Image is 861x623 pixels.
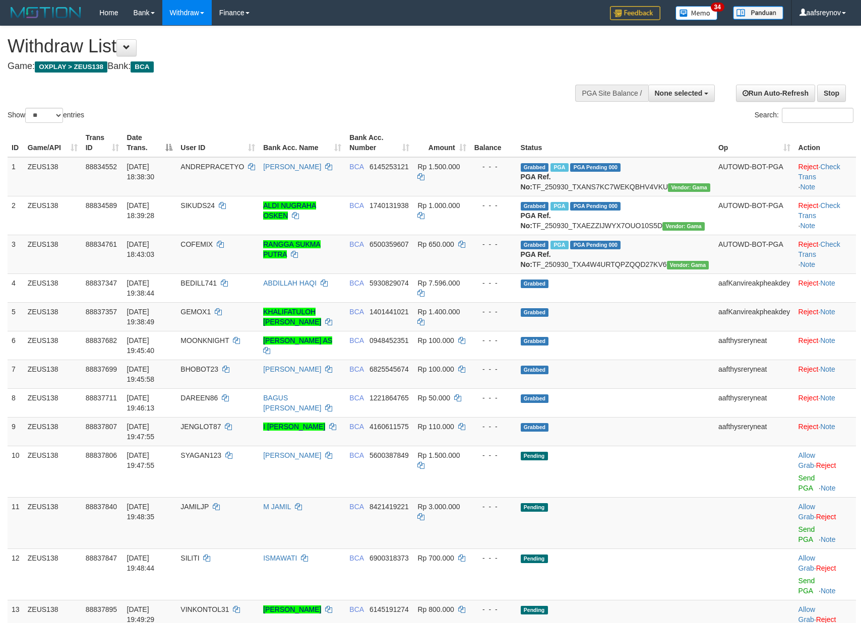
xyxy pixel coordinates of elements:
[801,183,816,191] a: Note
[370,201,409,210] span: Copy 1740131938 to clipboard
[521,337,549,345] span: Grabbed
[521,503,548,512] span: Pending
[263,503,291,511] a: M JAMIL
[798,474,815,492] a: Send PGA
[798,163,819,171] a: Reject
[8,273,24,302] td: 4
[127,451,155,469] span: [DATE] 19:47:55
[8,417,24,446] td: 9
[610,6,660,20] img: Feedback.jpg
[24,417,82,446] td: ZEUS138
[180,336,229,344] span: MOONKNIGHT
[655,89,703,97] span: None selected
[8,108,84,123] label: Show entries
[474,162,513,172] div: - - -
[521,308,549,317] span: Grabbed
[127,279,155,297] span: [DATE] 19:38:44
[798,423,819,431] a: Reject
[349,394,363,402] span: BCA
[733,6,783,20] img: panduan.png
[798,451,816,469] span: ·
[24,157,82,196] td: ZEUS138
[711,3,724,12] span: 34
[131,61,153,73] span: BCA
[86,240,117,248] span: 88834761
[521,280,549,288] span: Grabbed
[417,451,460,459] span: Rp 1.500.000
[263,163,321,171] a: [PERSON_NAME]
[8,196,24,235] td: 2
[714,360,794,388] td: aafthysreryneat
[263,423,325,431] a: I [PERSON_NAME]
[648,85,715,102] button: None selected
[349,279,363,287] span: BCA
[86,336,117,344] span: 88837682
[8,61,564,72] h4: Game: Bank:
[821,484,836,492] a: Note
[349,451,363,459] span: BCA
[370,554,409,562] span: Copy 6900318373 to clipboard
[662,222,705,231] span: Vendor URL: https://trx31.1velocity.biz
[470,128,517,157] th: Balance
[794,331,856,360] td: ·
[370,279,409,287] span: Copy 5930829074 to clipboard
[474,239,513,249] div: - - -
[24,331,82,360] td: ZEUS138
[798,451,815,469] a: Allow Grab
[24,388,82,417] td: ZEUS138
[24,548,82,600] td: ZEUS138
[86,365,117,373] span: 88837699
[370,451,409,459] span: Copy 5600387849 to clipboard
[817,85,846,102] a: Stop
[798,554,816,572] span: ·
[417,503,460,511] span: Rp 3.000.000
[263,451,321,459] a: [PERSON_NAME]
[8,331,24,360] td: 6
[820,423,835,431] a: Note
[8,388,24,417] td: 8
[798,240,840,258] a: Check Trans
[24,235,82,273] td: ZEUS138
[794,497,856,548] td: ·
[755,108,853,123] label: Search:
[86,279,117,287] span: 88837347
[521,423,549,432] span: Grabbed
[714,157,794,196] td: AUTOWD-BOT-PGA
[263,554,297,562] a: ISMAWATI
[8,302,24,331] td: 5
[798,554,815,572] a: Allow Grab
[8,235,24,273] td: 3
[517,196,714,235] td: TF_250930_TXAEZZIJWYX7OUO10S5D
[714,388,794,417] td: aafthysreryneat
[263,308,321,326] a: KHALIFATULOH [PERSON_NAME]
[816,513,836,521] a: Reject
[127,163,155,181] span: [DATE] 18:38:30
[714,417,794,446] td: aafthysreryneat
[8,128,24,157] th: ID
[550,241,568,249] span: Marked by aafsolysreylen
[474,364,513,374] div: - - -
[417,240,454,248] span: Rp 650.000
[417,605,454,613] span: Rp 800.000
[570,202,621,211] span: PGA Pending
[370,240,409,248] span: Copy 6500359607 to clipboard
[25,108,63,123] select: Showentries
[24,497,82,548] td: ZEUS138
[794,446,856,497] td: ·
[820,336,835,344] a: Note
[127,240,155,258] span: [DATE] 18:43:03
[521,555,548,563] span: Pending
[474,502,513,512] div: - - -
[24,196,82,235] td: ZEUS138
[127,423,155,441] span: [DATE] 19:47:55
[801,222,816,230] a: Note
[794,388,856,417] td: ·
[180,201,215,210] span: SIKUDS24
[180,503,209,511] span: JAMILJP
[798,240,819,248] a: Reject
[127,336,155,355] span: [DATE] 19:45:40
[127,503,155,521] span: [DATE] 19:48:35
[794,128,856,157] th: Action
[521,452,548,460] span: Pending
[474,422,513,432] div: - - -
